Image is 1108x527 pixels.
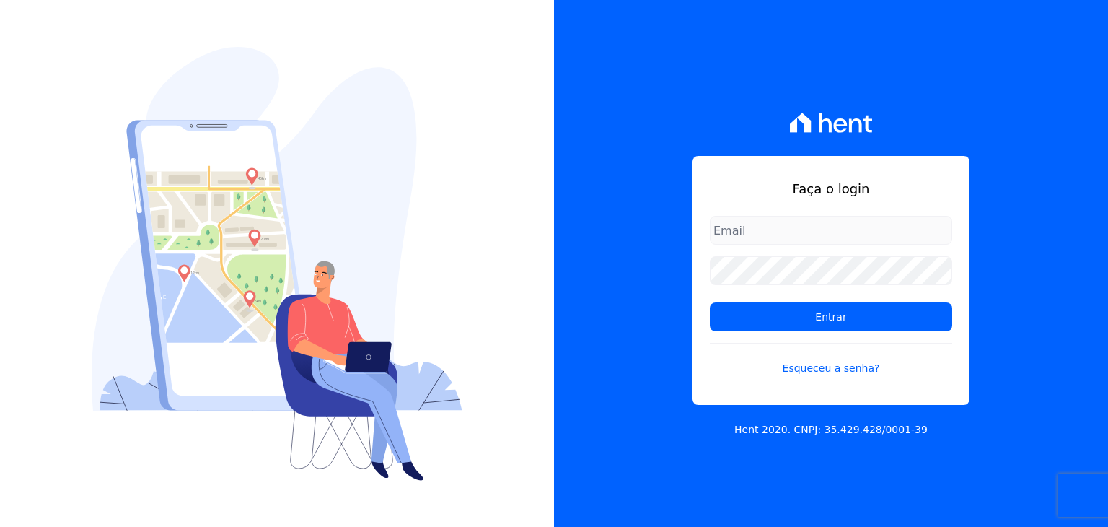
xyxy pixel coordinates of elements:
[92,47,462,481] img: Login
[710,179,952,199] h1: Faça o login
[734,422,928,437] p: Hent 2020. CNPJ: 35.429.428/0001-39
[710,343,952,376] a: Esqueceu a senha?
[710,216,952,245] input: Email
[710,302,952,331] input: Entrar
